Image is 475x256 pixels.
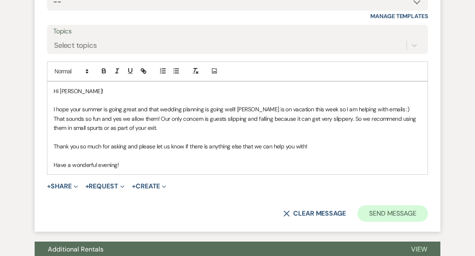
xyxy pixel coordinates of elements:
[132,183,136,190] span: +
[54,142,421,151] p: Thank you so much for asking and please let us know if there is anything else that we can help yo...
[370,12,428,20] a: Manage Templates
[54,40,97,51] div: Select topics
[47,183,51,190] span: +
[283,210,346,217] button: Clear message
[357,205,428,222] button: Send Message
[54,160,421,169] p: Have a wonderful evening!
[48,245,103,254] span: Additional Rentals
[85,183,89,190] span: +
[53,26,422,38] label: Topics
[47,183,78,190] button: Share
[132,183,166,190] button: Create
[411,245,427,254] span: View
[54,105,421,132] p: I hope your summer is going great and that wedding planning is going well! [PERSON_NAME] is on va...
[85,183,125,190] button: Request
[54,87,421,96] p: Hi [PERSON_NAME]!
